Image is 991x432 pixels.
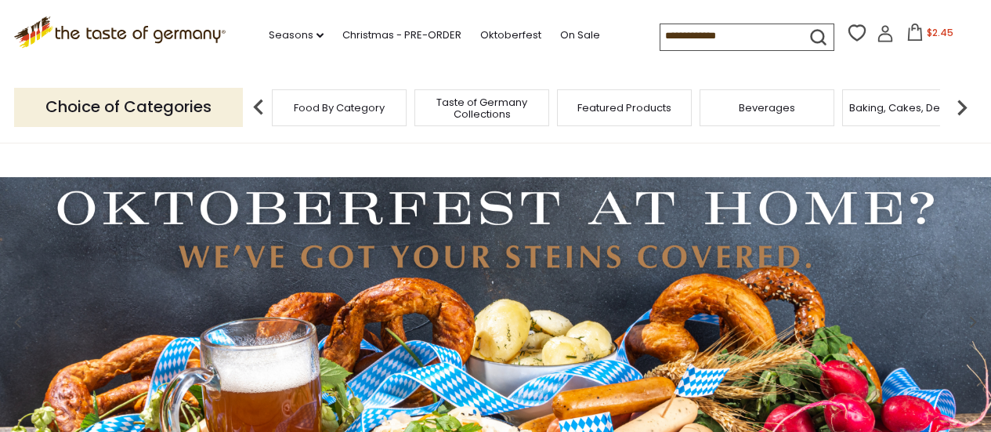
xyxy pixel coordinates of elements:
[14,88,243,126] p: Choice of Categories
[927,26,953,39] span: $2.45
[294,102,385,114] a: Food By Category
[342,27,461,44] a: Christmas - PRE-ORDER
[419,96,544,120] a: Taste of Germany Collections
[577,102,671,114] a: Featured Products
[897,24,964,47] button: $2.45
[243,92,274,123] img: previous arrow
[739,102,795,114] a: Beverages
[560,27,600,44] a: On Sale
[849,102,971,114] a: Baking, Cakes, Desserts
[946,92,978,123] img: next arrow
[269,27,324,44] a: Seasons
[480,27,541,44] a: Oktoberfest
